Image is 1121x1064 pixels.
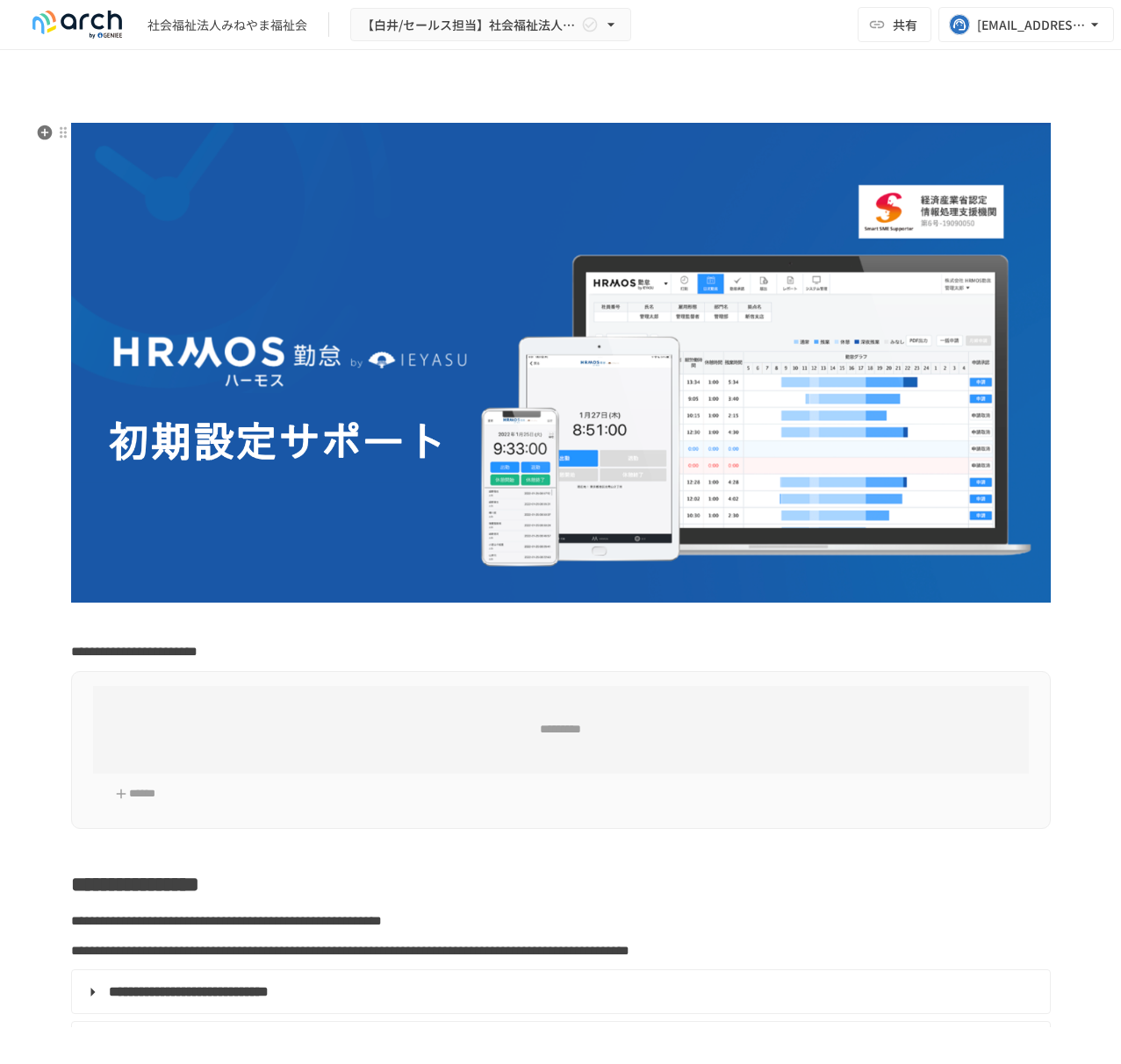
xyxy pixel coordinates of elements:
img: logo-default@2x-9cf2c760.svg [21,11,133,39]
div: 社会福祉法人みねやま福祉会 [147,16,307,34]
button: [EMAIL_ADDRESS][DOMAIN_NAME] [938,7,1114,42]
button: 【白井/セールス担当】社会福祉法人みねやま福祉会様_初期設定サポート [350,8,631,42]
button: 共有 [858,7,931,42]
span: 【白井/セールス担当】社会福祉法人みねやま福祉会様_初期設定サポート [362,14,578,36]
span: 共有 [893,15,917,34]
div: [EMAIL_ADDRESS][DOMAIN_NAME] [977,14,1086,36]
img: GdztLVQAPnGLORo409ZpmnRQckwtTrMz8aHIKJZF2AQ [71,123,1051,603]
